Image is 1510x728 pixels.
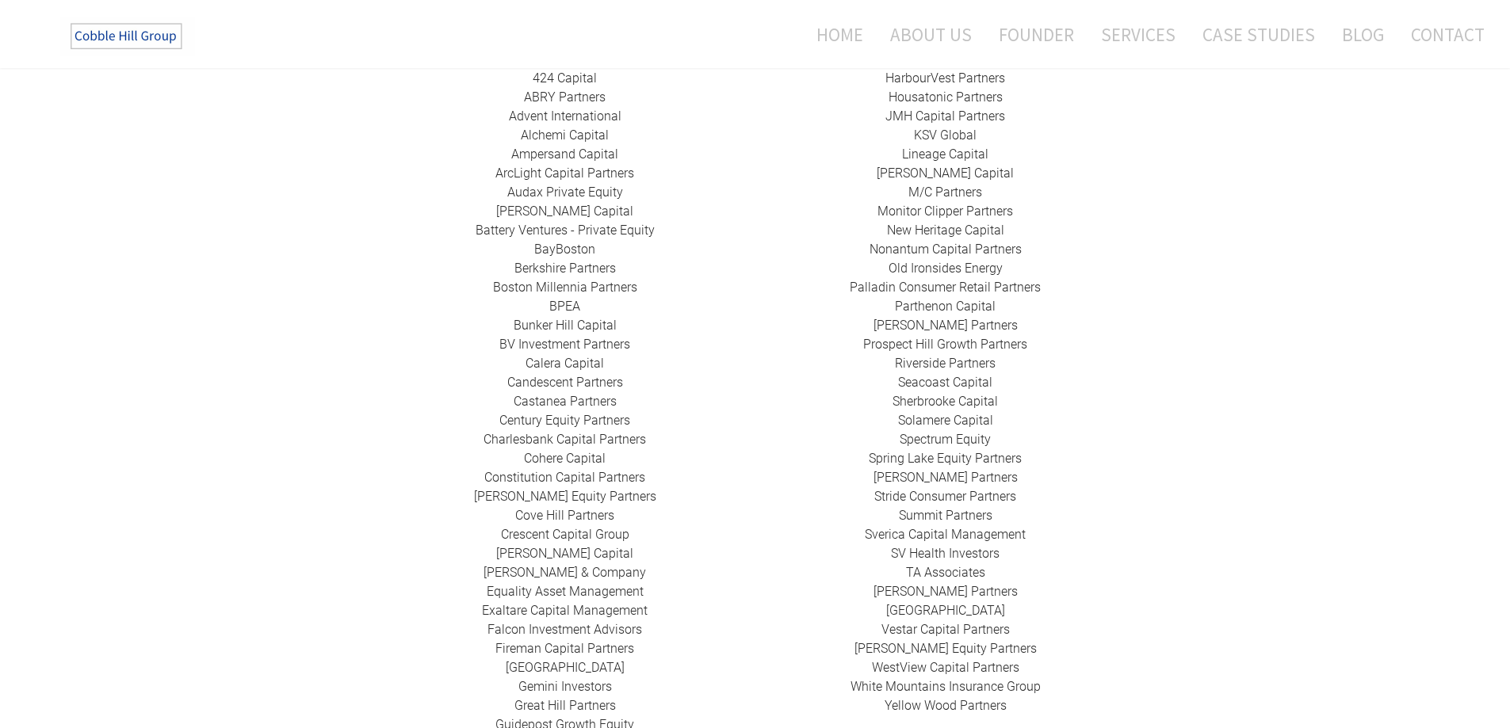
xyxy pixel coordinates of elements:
a: [PERSON_NAME] Partners [874,470,1018,485]
a: Home [793,13,875,55]
a: Calera Capital [526,356,604,371]
a: Riverside Partners [895,356,996,371]
a: Palladin Consumer Retail Partners [850,280,1041,295]
a: Advent International [509,109,621,124]
a: About Us [878,13,984,55]
div: ​ [755,69,1136,715]
a: ​M/C Partners [908,185,982,200]
a: ​Equality Asset Management [487,584,644,599]
a: Case Studies [1191,13,1327,55]
a: [PERSON_NAME] Equity Partners [854,641,1037,656]
a: BayBoston [534,242,595,257]
a: [PERSON_NAME] Capital [496,204,633,219]
a: ​TA Associates [906,565,985,580]
a: Housatonic Partners [889,90,1003,105]
a: Nonantum Capital Partners [870,242,1022,257]
a: ​[GEOGRAPHIC_DATA] [886,603,1005,618]
a: [PERSON_NAME] Capital [496,546,633,561]
a: New Heritage Capital [887,223,1004,238]
a: ​ABRY Partners [524,90,606,105]
a: ​Castanea Partners [514,394,617,409]
a: Charlesbank Capital Partners [484,432,646,447]
a: Seacoast Capital [898,375,992,390]
a: Blog [1330,13,1396,55]
a: Spectrum Equity [900,432,991,447]
a: BV Investment Partners [499,337,630,352]
a: SV Health Investors [891,546,1000,561]
a: ​Vestar Capital Partners [881,622,1010,637]
a: Contact [1399,13,1485,55]
a: Services [1089,13,1187,55]
a: Solamere Capital [898,413,993,428]
a: Founder [987,13,1086,55]
a: ​JMH Capital Partners [885,109,1005,124]
a: Cove Hill Partners [515,508,614,523]
a: ​Bunker Hill Capital [514,318,617,333]
a: Lineage Capital [902,147,988,162]
a: Yellow Wood Partners [885,698,1007,713]
a: Sverica Capital Management [865,527,1026,542]
a: ​[PERSON_NAME] Partners [874,318,1018,333]
a: Spring Lake Equity Partners [869,451,1022,466]
a: HarbourVest Partners [885,71,1005,86]
a: Candescent Partners [507,375,623,390]
img: The Cobble Hill Group LLC [60,17,195,56]
a: Berkshire Partners [514,261,616,276]
a: Prospect Hill Growth Partners [863,337,1027,352]
a: Battery Ventures - Private Equity [476,223,655,238]
a: 424 Capital [533,71,597,86]
a: Fireman Capital Partners [495,641,634,656]
a: ​WestView Capital Partners [872,660,1019,675]
a: ​[PERSON_NAME] Equity Partners [474,489,656,504]
a: Stride Consumer Partners [874,489,1016,504]
a: Cohere Capital [524,451,606,466]
a: White Mountains Insurance Group [851,679,1041,694]
a: ​Monitor Clipper Partners [877,204,1013,219]
a: Alchemi Capital [521,128,609,143]
a: BPEA [549,299,580,314]
a: Boston Millennia Partners [493,280,637,295]
a: ​Crescent Capital Group [501,527,629,542]
a: ​Exaltare Capital Management [482,603,648,618]
a: ​Falcon Investment Advisors [487,622,642,637]
a: [PERSON_NAME] & Company [484,565,646,580]
a: Constitution Capital Partners [484,470,645,485]
a: Great Hill Partners​ [514,698,616,713]
a: Summit Partners [899,508,992,523]
a: ​Ampersand Capital [511,147,618,162]
a: ​Sherbrooke Capital​ [893,394,998,409]
a: ​Old Ironsides Energy [889,261,1003,276]
a: ​ArcLight Capital Partners [495,166,634,181]
a: [PERSON_NAME] Capital [877,166,1014,181]
a: [PERSON_NAME] Partners [874,584,1018,599]
a: Audax Private Equity [507,185,623,200]
a: ​KSV Global [914,128,977,143]
a: ​Parthenon Capital [895,299,996,314]
a: Gemini Investors [518,679,612,694]
a: ​Century Equity Partners [499,413,630,428]
a: ​[GEOGRAPHIC_DATA] [506,660,625,675]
